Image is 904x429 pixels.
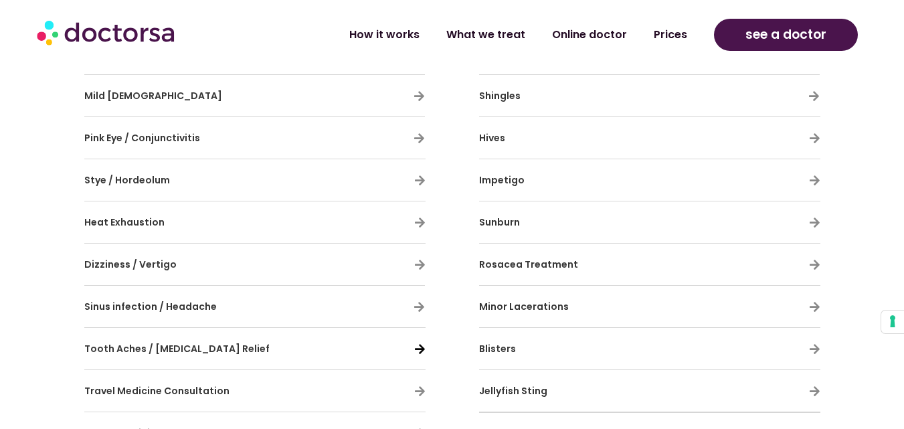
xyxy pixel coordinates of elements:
span: Stye / Hordeolum [84,173,170,187]
a: see a doctor [714,19,858,51]
a: How it works [336,19,433,50]
span: Blisters [479,342,516,355]
nav: Menu [241,19,701,50]
span: Jellyfish Sting [479,384,547,398]
span: Sunburn [479,216,520,229]
span: Pink Eye / Conjunctivitis [84,131,200,145]
span: Shingles [479,89,521,102]
a: Mild Asthma [414,90,425,102]
a: What we treat [433,19,539,50]
a: Prices [640,19,701,50]
button: Your consent preferences for tracking technologies [881,311,904,333]
a: Mild [DEMOGRAPHIC_DATA] [84,89,222,102]
span: Rosacea Treatment [479,258,578,271]
span: Dizziness / Vertigo [84,258,177,271]
span: Heat Exhaustion [84,216,165,229]
span: Hives [479,131,505,145]
span: Minor Lacerations [479,300,569,313]
a: Online doctor [539,19,640,50]
span: Tooth Aches / [MEDICAL_DATA] Relief [84,342,270,355]
span: Impetigo [479,173,525,187]
span: Sinus infection / Headache [84,300,217,313]
span: see a doctor [745,24,826,46]
span: Travel Medicine Consultation [84,384,230,398]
